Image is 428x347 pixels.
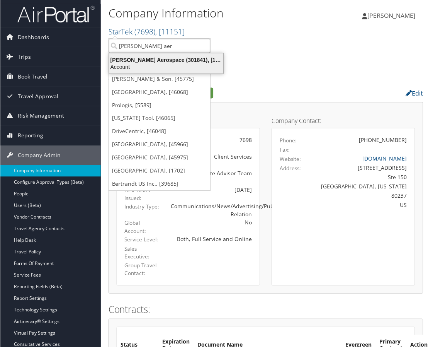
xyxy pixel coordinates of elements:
[109,178,210,191] a: Bertrandt US Inc., [39685]
[314,183,407,191] div: [GEOGRAPHIC_DATA], [US_STATE]
[124,187,159,203] label: First Ticket Issued:
[124,262,159,278] label: Group Travel Contact:
[155,26,185,37] span: , [ 11151 ]
[109,72,210,85] a: [PERSON_NAME] & Son, [45775]
[17,67,47,86] span: Book Travel
[314,173,407,181] div: Ste 150
[104,56,228,63] div: [PERSON_NAME] Aerospace (301841), [10597]
[124,245,159,261] label: Sales Executive:
[314,164,407,172] div: [STREET_ADDRESS]
[108,86,314,99] h2: Company Profile:
[17,106,64,126] span: Risk Management
[359,136,407,144] div: [PHONE_NUMBER]
[171,235,252,243] div: Both, Full Service and Online
[280,146,290,154] label: Fax:
[171,169,252,178] div: Corporate Advisor Team
[171,202,252,219] div: Communications/News/Advertising/Pub Relation
[109,164,210,178] a: [GEOGRAPHIC_DATA], [1702]
[314,192,407,200] div: 80237
[124,219,159,235] label: Global Account:
[108,5,318,21] h1: Company Information
[171,136,252,144] div: 7698
[124,236,159,244] label: Service Level:
[109,85,210,99] a: [GEOGRAPHIC_DATA], [46068]
[109,99,210,112] a: Prologis, [5589]
[17,87,58,106] span: Travel Approval
[109,112,210,125] a: [US_STATE] Tool, [46065]
[362,4,423,27] a: [PERSON_NAME]
[17,27,49,47] span: Dashboards
[109,151,210,164] a: [GEOGRAPHIC_DATA], [45975]
[280,137,297,145] label: Phone:
[17,146,60,165] span: Company Admin
[108,303,423,316] h2: Contracts:
[108,26,185,37] a: StarTek
[124,203,159,211] label: Industry Type:
[280,156,301,163] label: Website:
[171,186,252,194] div: [DATE]
[280,165,301,173] label: Address:
[134,26,155,37] span: ( 7698 )
[17,47,31,67] span: Trips
[171,219,252,227] div: No
[368,11,416,20] span: [PERSON_NAME]
[314,201,407,209] div: US
[406,89,423,97] a: Edit
[272,118,415,124] h4: Company Contact:
[17,5,94,23] img: airportal-logo.png
[363,155,407,162] a: [DOMAIN_NAME]
[109,39,210,53] input: Search Accounts
[109,125,210,138] a: DriveCentric, [46048]
[171,153,252,161] div: Client Services
[17,126,43,145] span: Reporting
[109,138,210,151] a: [GEOGRAPHIC_DATA], [45966]
[104,63,228,70] div: Account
